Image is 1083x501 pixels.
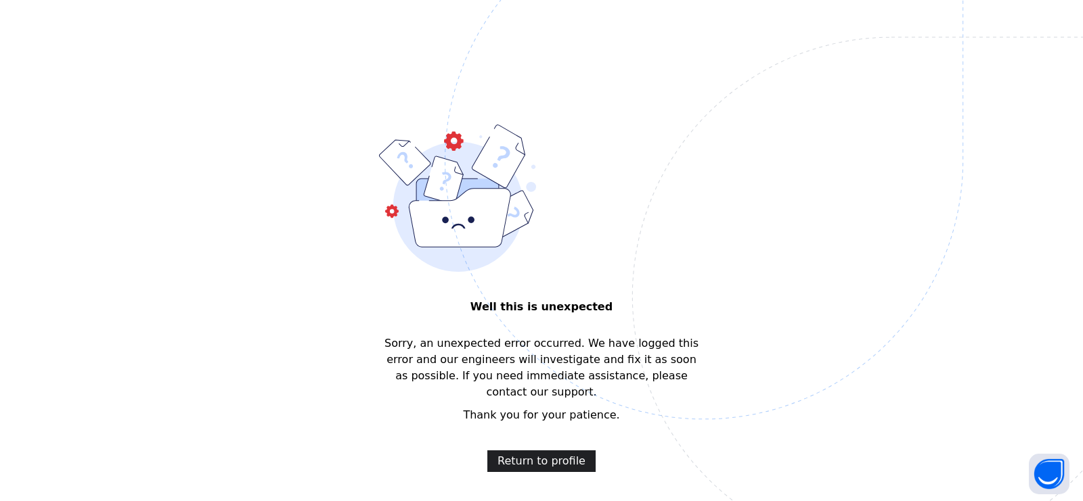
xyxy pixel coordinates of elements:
[498,453,585,469] span: Return to profile
[379,124,536,272] img: error-bound.9d27ae2af7d8ffd69f21ced9f822e0fd.svg
[1029,454,1069,494] button: Open asap
[379,335,704,400] span: Sorry, an unexpected error occurred. We have logged this error and our engineers will investigate...
[379,299,704,315] span: Well this is unexpected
